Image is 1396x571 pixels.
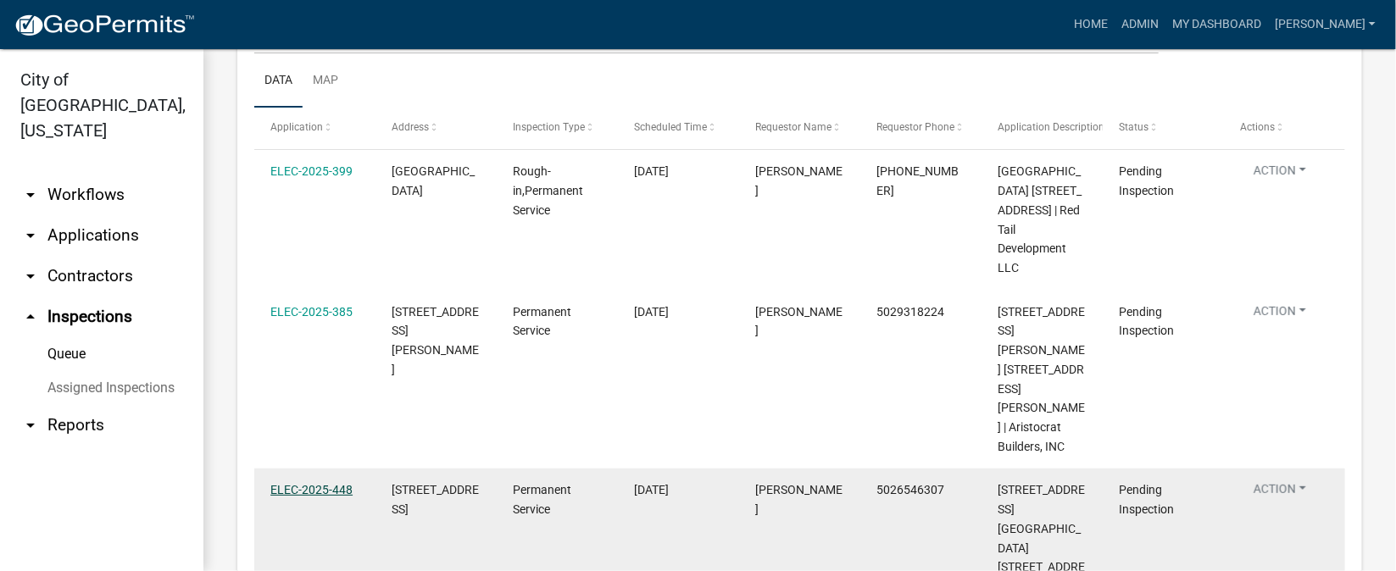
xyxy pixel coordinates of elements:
[739,108,860,148] datatable-header-cell: Requestor Name
[270,305,353,319] a: ELEC-2025-385
[254,54,303,108] a: Data
[392,483,479,516] span: 3212 Riverview Drive
[1103,108,1224,148] datatable-header-cell: Status
[513,121,585,133] span: Inspection Type
[755,483,843,516] span: Cody adkins
[513,305,571,338] span: Permanent Service
[1224,108,1345,148] datatable-header-cell: Actions
[1119,164,1174,197] span: Pending Inspection
[1240,162,1320,186] button: Action
[998,121,1104,133] span: Application Description
[876,305,944,319] span: 5029318224
[20,415,41,435] i: arrow_drop_down
[392,121,429,133] span: Address
[20,266,41,286] i: arrow_drop_down
[998,164,1082,274] span: 4657 RED TAIL RIDGE 4657 Red Tail Ridge, LOT 240 | Red Tail Development LLC
[303,54,348,108] a: Map
[634,121,707,133] span: Scheduled Time
[876,164,959,197] span: 502-558-2901
[1268,8,1382,41] a: [PERSON_NAME]
[876,121,954,133] span: Requestor Phone
[634,302,723,322] div: [DATE]
[254,108,375,148] datatable-header-cell: Application
[1240,480,1320,505] button: Action
[755,164,843,197] span: NATHAN BALL
[375,108,497,148] datatable-header-cell: Address
[1119,483,1174,516] span: Pending Inspection
[755,305,843,338] span: Harold Satterly
[634,162,723,181] div: [DATE]
[618,108,739,148] datatable-header-cell: Scheduled Time
[1067,8,1115,41] a: Home
[20,185,41,205] i: arrow_drop_down
[513,483,571,516] span: Permanent Service
[270,164,353,178] a: ELEC-2025-399
[1115,8,1165,41] a: Admin
[860,108,982,148] datatable-header-cell: Requestor Phone
[998,305,1085,453] span: 3208 ASHER WAY 3208 Asher Way Lot 126 | Aristocrat Builders, INC
[1240,121,1275,133] span: Actions
[1165,8,1268,41] a: My Dashboard
[392,164,475,197] span: 4657 RED TAIL RIDGE
[1119,305,1174,338] span: Pending Inspection
[755,121,831,133] span: Requestor Name
[876,483,944,496] span: 5026546307
[513,164,583,217] span: Rough-in,Permanent Service
[392,305,479,376] span: 3208 ASHER WAY
[1240,302,1320,327] button: Action
[20,225,41,246] i: arrow_drop_down
[982,108,1103,148] datatable-header-cell: Application Description
[270,121,323,133] span: Application
[634,480,723,500] div: [DATE]
[20,307,41,327] i: arrow_drop_up
[497,108,618,148] datatable-header-cell: Inspection Type
[270,483,353,496] a: ELEC-2025-448
[1119,121,1149,133] span: Status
